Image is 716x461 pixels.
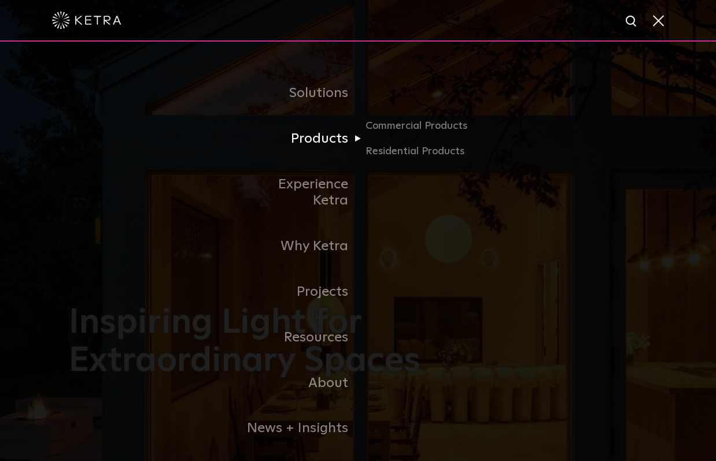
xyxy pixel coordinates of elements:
a: About [239,360,358,406]
a: Resources [239,315,358,360]
a: Products [239,116,358,162]
a: News + Insights [239,406,358,451]
a: Residential Products [366,143,477,160]
a: Experience Ketra [239,162,358,224]
img: search icon [625,14,639,29]
a: Projects [239,269,358,315]
a: Solutions [239,70,358,116]
a: Why Ketra [239,224,358,269]
img: ketra-logo-2019-white [52,12,121,29]
a: Commercial Products [366,118,477,143]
